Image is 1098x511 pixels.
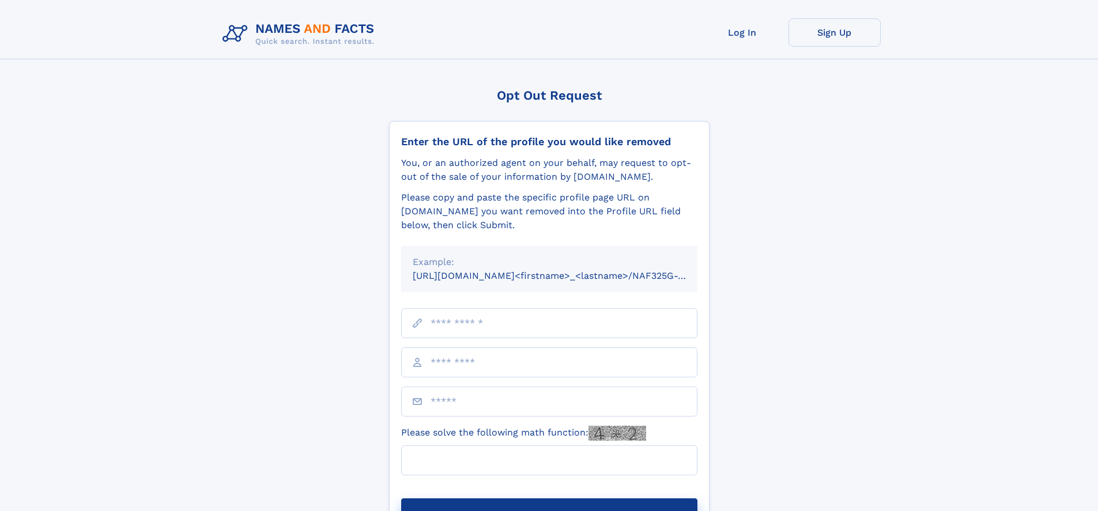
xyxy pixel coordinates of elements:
[401,156,697,184] div: You, or an authorized agent on your behalf, may request to opt-out of the sale of your informatio...
[401,135,697,148] div: Enter the URL of the profile you would like removed
[401,191,697,232] div: Please copy and paste the specific profile page URL on [DOMAIN_NAME] you want removed into the Pr...
[788,18,881,47] a: Sign Up
[389,88,710,103] div: Opt Out Request
[696,18,788,47] a: Log In
[218,18,384,50] img: Logo Names and Facts
[413,270,719,281] small: [URL][DOMAIN_NAME]<firstname>_<lastname>/NAF325G-xxxxxxxx
[401,426,646,441] label: Please solve the following math function:
[413,255,686,269] div: Example:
